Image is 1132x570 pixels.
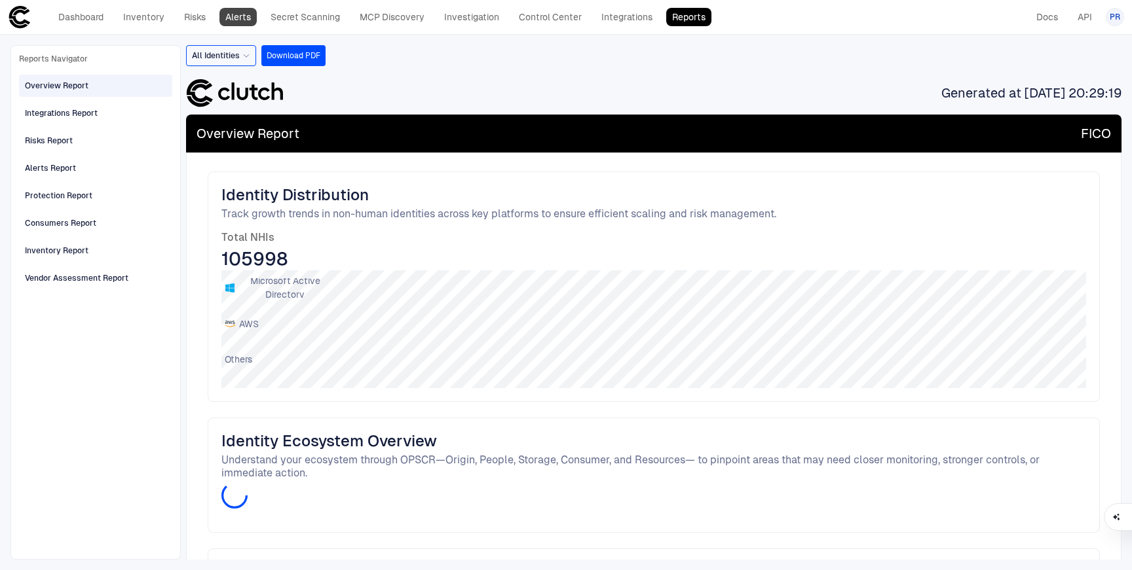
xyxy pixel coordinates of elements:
[221,207,1086,221] span: Track growth trends in non-human identities across key platforms to ensure efficient scaling and ...
[221,454,1086,480] span: Understand your ecosystem through OPSCR—Origin, People, Storage, Consumer, and Resources— to pinp...
[219,8,257,26] a: Alerts
[354,8,430,26] a: MCP Discovery
[666,8,711,26] a: Reports
[197,125,299,142] span: Overview Report
[25,107,98,119] div: Integrations Report
[221,231,1086,244] span: Total NHIs
[513,8,588,26] a: Control Center
[25,217,96,229] div: Consumers Report
[438,8,505,26] a: Investigation
[192,50,240,61] span: All Identities
[19,54,88,64] span: Reports Navigator
[178,8,212,26] a: Risks
[221,247,1086,270] span: 105998
[1072,8,1098,26] a: API
[25,162,76,174] div: Alerts Report
[25,272,128,284] div: Vendor Assessment Report
[25,190,92,202] div: Protection Report
[1030,8,1064,26] a: Docs
[25,80,88,92] div: Overview Report
[25,135,73,147] div: Risks Report
[1106,8,1124,26] button: PR
[52,8,109,26] a: Dashboard
[221,185,1086,205] span: Identity Distribution
[221,431,1086,451] span: Identity Ecosystem Overview
[265,8,346,26] a: Secret Scanning
[25,245,88,257] div: Inventory Report
[595,8,658,26] a: Integrations
[261,45,326,66] button: Download PDF
[1081,125,1111,142] span: FICO
[1110,12,1120,22] span: PR
[117,8,170,26] a: Inventory
[941,84,1122,101] span: Generated at [DATE] 20:29:19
